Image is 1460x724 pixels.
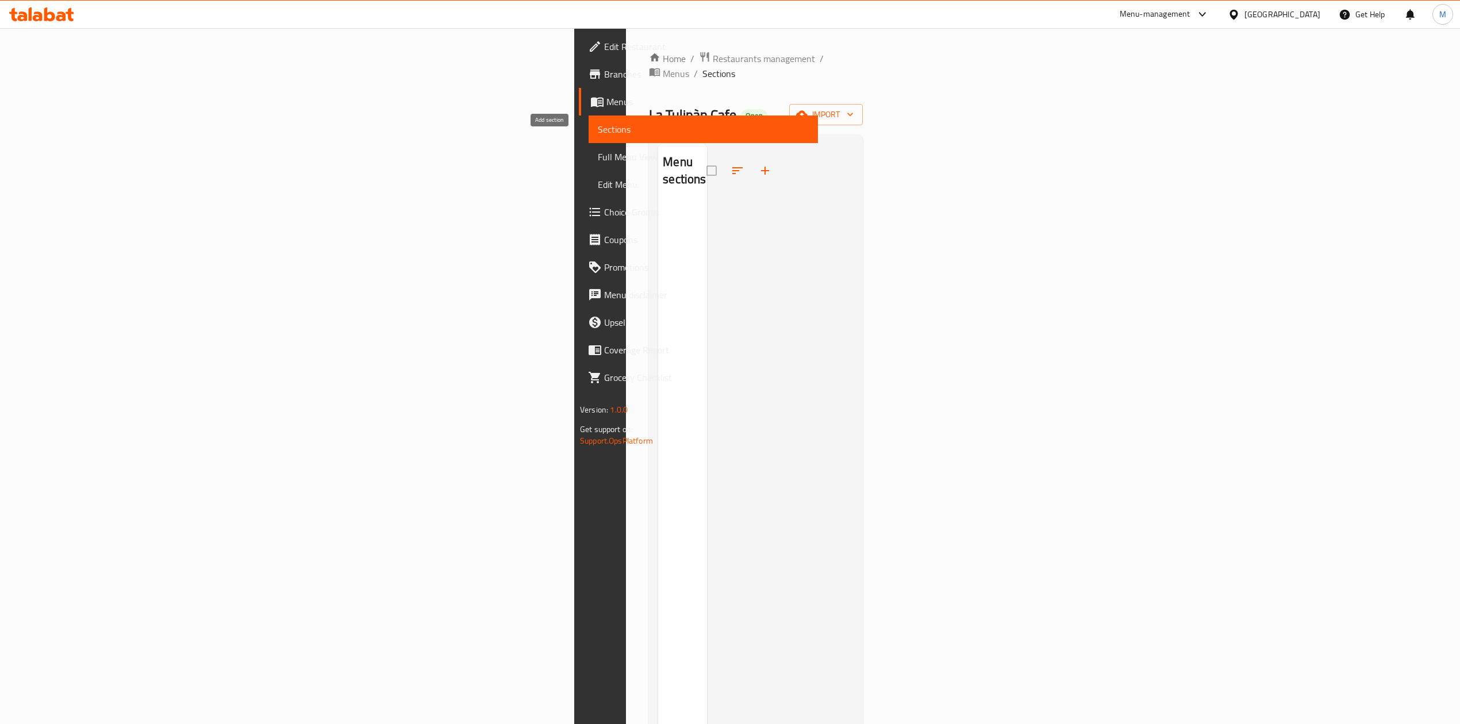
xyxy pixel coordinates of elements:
span: Menu disclaimer [604,288,809,302]
span: import [798,107,854,122]
span: Sections [598,122,809,136]
span: Menus [606,95,809,109]
a: Grocery Checklist [579,364,818,391]
span: Full Menu View [598,150,809,164]
span: Promotions [604,260,809,274]
a: Coverage Report [579,336,818,364]
span: 1.0.0 [610,402,628,417]
a: Menu disclaimer [579,281,818,309]
span: Grocery Checklist [604,371,809,384]
a: Sections [589,115,818,143]
a: Promotions [579,253,818,281]
span: Choice Groups [604,205,809,219]
span: Edit Restaurant [604,40,809,53]
li: / [820,52,824,66]
nav: Menu sections [658,198,707,207]
a: Menus [579,88,818,115]
a: Upsell [579,309,818,336]
a: Edit Restaurant [579,33,818,60]
a: Coupons [579,226,818,253]
div: Menu-management [1120,7,1190,21]
span: M [1439,8,1446,21]
span: Version: [580,402,608,417]
span: Get support on: [580,422,633,437]
span: Coupons [604,233,809,247]
span: Edit Menu [598,178,809,191]
a: Choice Groups [579,198,818,226]
a: Edit Menu [589,171,818,198]
span: Coverage Report [604,343,809,357]
span: Upsell [604,315,809,329]
div: [GEOGRAPHIC_DATA] [1244,8,1320,21]
a: Branches [579,60,818,88]
a: Full Menu View [589,143,818,171]
span: Branches [604,67,809,81]
button: import [789,104,863,125]
a: Support.OpsPlatform [580,433,653,448]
